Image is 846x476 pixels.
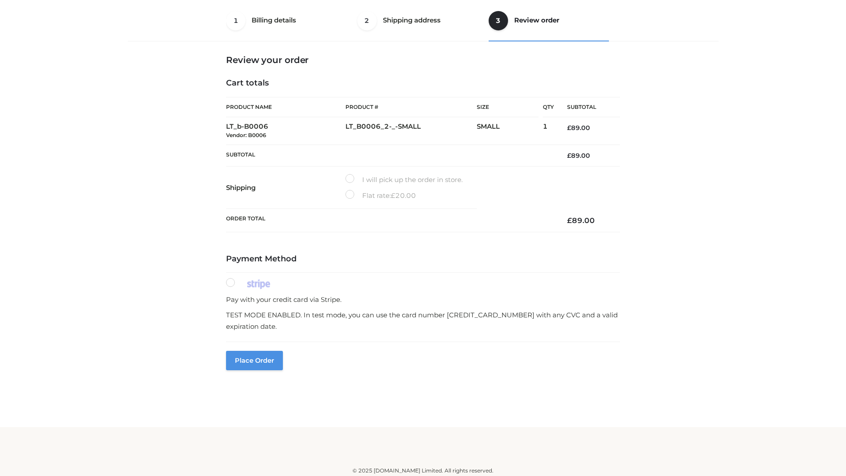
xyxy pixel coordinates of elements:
th: Subtotal [554,97,620,117]
span: £ [567,152,571,160]
bdi: 89.00 [567,124,590,132]
td: 1 [543,117,554,145]
h4: Cart totals [226,78,620,88]
p: Pay with your credit card via Stripe. [226,294,620,305]
td: LT_B0006_2-_-SMALL [345,117,477,145]
button: Place order [226,351,283,370]
th: Shipping [226,167,345,209]
td: LT_b-B0006 [226,117,345,145]
th: Product # [345,97,477,117]
th: Product Name [226,97,345,117]
th: Subtotal [226,145,554,166]
span: £ [567,124,571,132]
th: Qty [543,97,554,117]
bdi: 89.00 [567,152,590,160]
th: Size [477,97,538,117]
span: £ [391,191,395,200]
small: Vendor: B0006 [226,132,266,138]
h4: Payment Method [226,254,620,264]
td: SMALL [477,117,543,145]
div: © 2025 [DOMAIN_NAME] Limited. All rights reserved. [131,466,715,475]
h3: Review your order [226,55,620,65]
bdi: 20.00 [391,191,416,200]
label: I will pick up the order in store. [345,174,463,186]
th: Order Total [226,209,554,232]
span: £ [567,216,572,225]
label: Flat rate: [345,190,416,201]
p: TEST MODE ENABLED. In test mode, you can use the card number [CREDIT_CARD_NUMBER] with any CVC an... [226,309,620,332]
bdi: 89.00 [567,216,595,225]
